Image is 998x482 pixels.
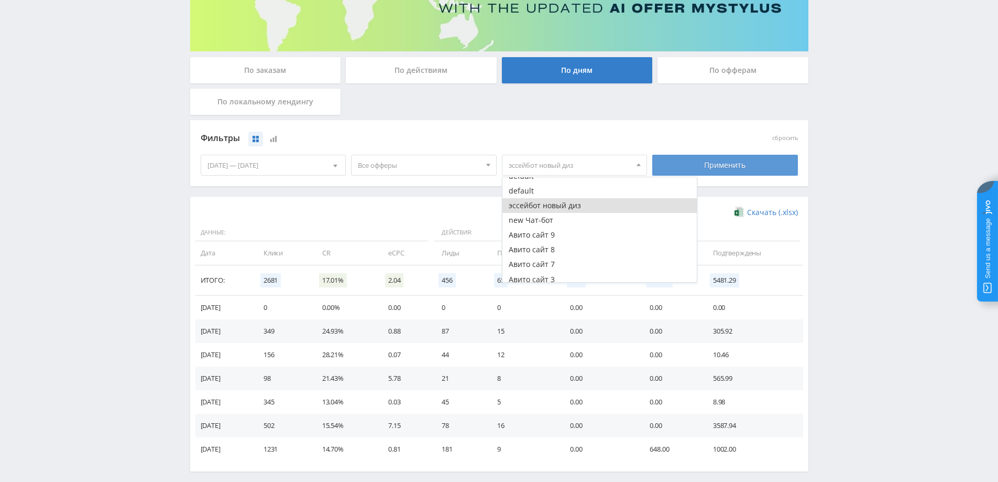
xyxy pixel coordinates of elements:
[378,414,431,437] td: 7.15
[385,273,403,287] span: 2.04
[195,319,253,343] td: [DATE]
[319,273,347,287] span: 17.01%
[431,367,487,390] td: 21
[201,155,346,175] div: [DATE] — [DATE]
[195,241,253,265] td: Дата
[560,437,639,461] td: 0.00
[312,367,378,390] td: 21.43%
[703,414,803,437] td: 3587.94
[487,296,560,319] td: 0
[312,437,378,461] td: 14.70%
[772,135,798,142] button: сбросить
[260,273,281,287] span: 2681
[431,296,487,319] td: 0
[195,414,253,437] td: [DATE]
[560,367,639,390] td: 0.00
[190,89,341,115] div: По локальному лендингу
[652,155,798,176] div: Применить
[195,367,253,390] td: [DATE]
[703,296,803,319] td: 0.00
[378,343,431,367] td: 0.07
[378,367,431,390] td: 5.78
[710,273,739,287] span: 5481.29
[639,319,702,343] td: 0.00
[502,242,697,257] button: Авито сайт 8
[195,390,253,414] td: [DATE]
[560,296,639,319] td: 0.00
[253,437,312,461] td: 1231
[253,296,312,319] td: 0
[487,414,560,437] td: 16
[431,390,487,414] td: 45
[703,367,803,390] td: 565.99
[734,207,797,218] a: Скачать (.xlsx)
[639,343,702,367] td: 0.00
[312,390,378,414] td: 13.04%
[639,296,702,319] td: 0.00
[703,241,803,265] td: Подтверждены
[195,343,253,367] td: [DATE]
[434,224,557,242] span: Действия:
[253,343,312,367] td: 156
[253,367,312,390] td: 98
[346,57,497,83] div: По действиям
[358,155,480,175] span: Все офферы
[502,228,697,242] button: Авито сайт 9
[703,390,803,414] td: 8.98
[502,257,697,272] button: Авито сайт 7
[560,343,639,367] td: 0.00
[312,296,378,319] td: 0.00%
[502,57,653,83] div: По дням
[657,57,808,83] div: По офферам
[487,437,560,461] td: 9
[253,414,312,437] td: 502
[312,414,378,437] td: 15.54%
[502,272,697,287] button: Авито сайт 3
[195,265,253,296] td: Итого:
[253,241,312,265] td: Клики
[431,437,487,461] td: 181
[560,319,639,343] td: 0.00
[253,319,312,343] td: 349
[703,343,803,367] td: 10.46
[639,390,702,414] td: 0.00
[487,390,560,414] td: 5
[487,343,560,367] td: 12
[378,390,431,414] td: 0.03
[195,296,253,319] td: [DATE]
[502,184,697,198] button: default
[253,390,312,414] td: 345
[502,213,697,228] button: new Чат-бот
[312,343,378,367] td: 28.21%
[431,241,487,265] td: Лиды
[378,319,431,343] td: 0.88
[312,319,378,343] td: 24.93%
[431,319,487,343] td: 87
[734,207,743,217] img: xlsx
[703,319,803,343] td: 305.92
[201,131,648,146] div: Фильтры
[502,198,697,213] button: эссейбот новый диз
[639,414,702,437] td: 0.00
[378,437,431,461] td: 0.81
[438,273,456,287] span: 456
[431,343,487,367] td: 44
[509,155,631,175] span: эссейбот новый диз
[560,414,639,437] td: 0.00
[312,241,378,265] td: CR
[487,367,560,390] td: 8
[747,208,798,217] span: Скачать (.xlsx)
[195,224,429,242] span: Данные:
[560,390,639,414] td: 0.00
[487,319,560,343] td: 15
[195,437,253,461] td: [DATE]
[378,241,431,265] td: eCPC
[494,273,508,287] span: 65
[431,414,487,437] td: 78
[703,437,803,461] td: 1002.00
[639,367,702,390] td: 0.00
[190,57,341,83] div: По заказам
[487,241,560,265] td: Продажи
[378,296,431,319] td: 0.00
[639,437,702,461] td: 648.00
